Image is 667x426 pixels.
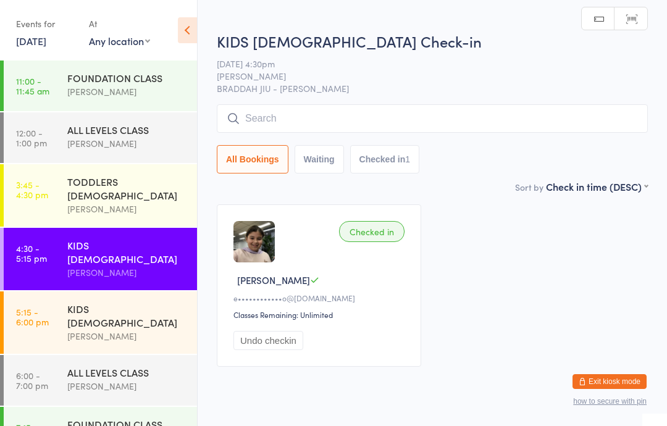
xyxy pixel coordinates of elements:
span: [PERSON_NAME] [217,70,629,82]
a: 12:00 -1:00 pmALL LEVELS CLASS[PERSON_NAME] [4,112,197,163]
time: 4:30 - 5:15 pm [16,243,47,263]
div: Classes Remaining: Unlimited [233,309,408,320]
span: BRADDAH JIU - [PERSON_NAME] [217,82,648,94]
time: 6:00 - 7:00 pm [16,370,48,390]
button: Exit kiosk mode [573,374,647,389]
button: Undo checkin [233,331,303,350]
a: 6:00 -7:00 pmALL LEVELS CLASS[PERSON_NAME] [4,355,197,406]
button: Waiting [295,145,344,173]
time: 11:00 - 11:45 am [16,76,49,96]
div: At [89,14,150,34]
a: 3:45 -4:30 pmTODDLERS [DEMOGRAPHIC_DATA][PERSON_NAME] [4,164,197,227]
span: [PERSON_NAME] [237,274,310,286]
div: ALL LEVELS CLASS [67,123,187,136]
div: [PERSON_NAME] [67,379,187,393]
h2: KIDS [DEMOGRAPHIC_DATA] Check-in [217,31,648,51]
time: 5:15 - 6:00 pm [16,307,49,327]
div: FOUNDATION CLASS [67,71,187,85]
button: how to secure with pin [573,397,647,406]
time: 3:45 - 4:30 pm [16,180,48,199]
img: image1747028769.png [233,221,275,262]
div: [PERSON_NAME] [67,136,187,151]
div: [PERSON_NAME] [67,329,187,343]
div: [PERSON_NAME] [67,202,187,216]
a: 11:00 -11:45 amFOUNDATION CLASS[PERSON_NAME] [4,61,197,111]
div: Events for [16,14,77,34]
a: 5:15 -6:00 pmKIDS [DEMOGRAPHIC_DATA][PERSON_NAME] [4,291,197,354]
button: All Bookings [217,145,288,173]
div: KIDS [DEMOGRAPHIC_DATA] [67,238,187,265]
label: Sort by [515,181,543,193]
div: Checked in [339,221,405,242]
div: [PERSON_NAME] [67,85,187,99]
div: Any location [89,34,150,48]
time: 12:00 - 1:00 pm [16,128,47,148]
a: [DATE] [16,34,46,48]
button: Checked in1 [350,145,420,173]
div: e••••••••••••o@[DOMAIN_NAME] [233,293,408,303]
div: ALL LEVELS CLASS [67,365,187,379]
input: Search [217,104,648,133]
div: Check in time (DESC) [546,180,648,193]
a: 4:30 -5:15 pmKIDS [DEMOGRAPHIC_DATA][PERSON_NAME] [4,228,197,290]
div: KIDS [DEMOGRAPHIC_DATA] [67,302,187,329]
div: TODDLERS [DEMOGRAPHIC_DATA] [67,175,187,202]
div: [PERSON_NAME] [67,265,187,280]
div: 1 [405,154,410,164]
span: [DATE] 4:30pm [217,57,629,70]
